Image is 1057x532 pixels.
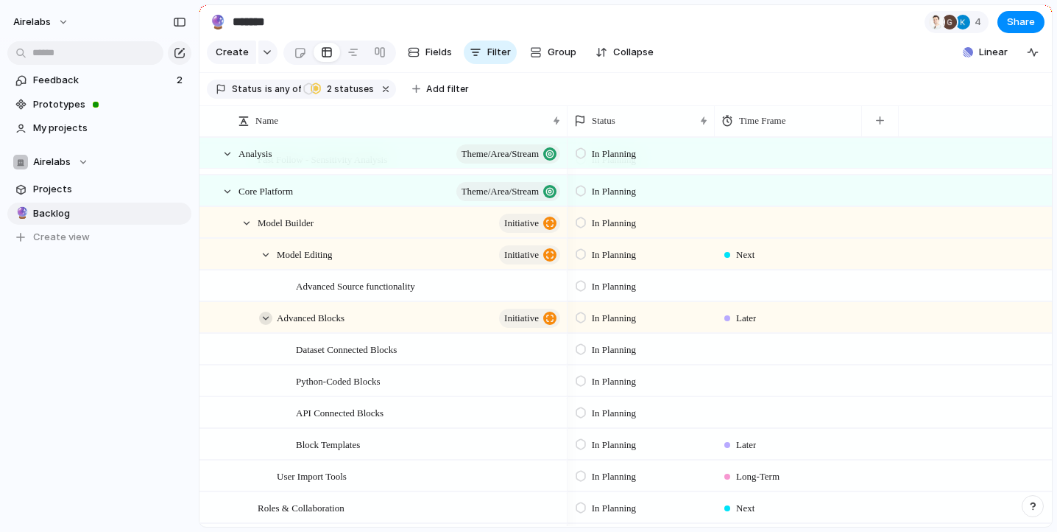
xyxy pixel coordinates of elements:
[462,144,539,164] span: Theme/Area/Stream
[33,206,186,221] span: Backlog
[265,83,272,96] span: is
[736,469,780,484] span: Long-Term
[216,45,249,60] span: Create
[13,15,51,29] span: airelabs
[592,406,636,421] span: In Planning
[592,248,636,262] span: In Planning
[487,45,511,60] span: Filter
[592,438,636,452] span: In Planning
[232,83,262,96] span: Status
[592,469,636,484] span: In Planning
[207,41,256,64] button: Create
[548,45,576,60] span: Group
[7,178,191,200] a: Projects
[736,248,754,262] span: Next
[592,216,636,231] span: In Planning
[736,501,754,516] span: Next
[262,81,304,97] button: isany of
[33,182,186,197] span: Projects
[7,117,191,139] a: My projects
[499,245,560,265] button: initiative
[238,144,272,161] span: Analysis
[255,113,278,128] span: Name
[258,214,314,231] span: Model Builder
[7,69,191,91] a: Feedback2
[402,41,458,64] button: Fields
[272,83,301,96] span: any of
[592,374,636,389] span: In Planning
[322,83,334,94] span: 2
[258,499,344,516] span: Roles & Collaboration
[296,404,383,421] span: API Connected Blocks
[303,81,377,97] button: 2 statuses
[499,309,560,328] button: initiative
[979,45,1008,60] span: Linear
[997,11,1044,33] button: Share
[499,214,560,233] button: initiative
[206,10,230,34] button: 🔮
[13,206,28,221] button: 🔮
[425,45,452,60] span: Fields
[957,41,1014,63] button: Linear
[296,340,397,357] span: Dataset Connected Blocks
[426,83,469,96] span: Add filter
[504,308,539,329] span: initiative
[592,311,636,326] span: In Planning
[592,279,636,294] span: In Planning
[7,151,191,173] button: Airelabs
[7,203,191,225] a: 🔮Backlog
[7,226,191,248] button: Create view
[277,467,347,484] span: User Import Tools
[456,144,560,164] button: Theme/Area/Stream
[504,213,539,234] span: initiative
[33,73,172,88] span: Feedback
[975,15,986,29] span: 4
[210,12,226,32] div: 🔮
[736,438,756,452] span: Later
[296,435,360,452] span: Block Templates
[592,343,636,357] span: In Planning
[462,181,539,202] span: Theme/Area/Stream
[277,309,344,326] span: Advanced Blocks
[464,41,517,64] button: Filter
[322,83,374,96] span: statuses
[296,277,415,294] span: Advanced Source functionality
[33,230,90,245] span: Create view
[592,184,636,199] span: In Planning
[523,41,584,64] button: Group
[592,147,636,161] span: In Planning
[33,155,71,169] span: Airelabs
[15,205,26,222] div: 🔮
[456,182,560,201] button: Theme/Area/Stream
[590,41,660,64] button: Collapse
[739,113,785,128] span: Time Frame
[1007,15,1035,29] span: Share
[177,73,185,88] span: 2
[7,94,191,116] a: Prototypes
[7,10,77,34] button: airelabs
[403,79,478,99] button: Add filter
[296,372,380,389] span: Python-Coded Blocks
[238,182,293,199] span: Core Platform
[613,45,654,60] span: Collapse
[33,97,186,112] span: Prototypes
[33,121,186,136] span: My projects
[277,245,332,262] span: Model Editing
[736,311,756,326] span: Later
[504,245,539,265] span: initiative
[592,501,636,516] span: In Planning
[592,113,615,128] span: Status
